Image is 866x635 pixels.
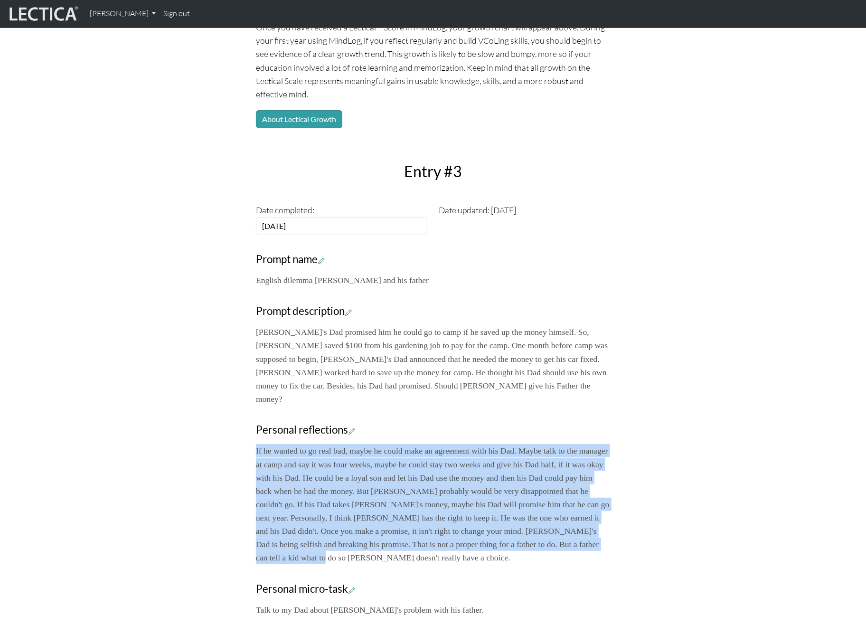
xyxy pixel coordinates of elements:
img: lecticalive [7,5,78,23]
p: Talk to my Dad about [PERSON_NAME]'s problem with his father. [256,603,610,616]
button: About Lectical Growth [256,110,342,128]
p: [PERSON_NAME]'s Dad promised him he could go to camp if he saved up the money himself. So, [PERSO... [256,325,610,406]
p: If he wanted to go real bad, maybe he could make an agreement with his Dad. Maybe talk to the man... [256,444,610,564]
h3: Personal reflections [256,424,610,436]
div: Date updated: [DATE] [433,203,616,235]
label: Date completed: [256,203,314,217]
p: English dilemma [PERSON_NAME] and his father [256,274,610,287]
a: [PERSON_NAME] [86,4,160,24]
h3: Personal micro-task [256,583,610,596]
h2: Entry #3 [250,162,616,180]
h3: Prompt name [256,253,610,266]
h3: Prompt description [256,305,610,318]
p: Once you have received a Lectical™ Score in MindLog, your growth chart will appear above. During ... [256,20,610,101]
a: Sign out [160,4,194,24]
